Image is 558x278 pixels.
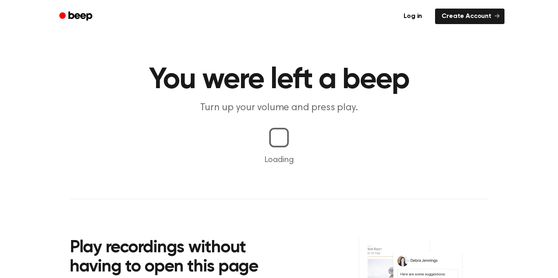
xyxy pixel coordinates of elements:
[122,101,436,115] p: Turn up your volume and press play.
[435,9,504,24] a: Create Account
[395,7,430,26] a: Log in
[70,65,488,95] h1: You were left a beep
[70,238,290,277] h2: Play recordings without having to open this page
[54,9,100,24] a: Beep
[10,154,548,166] p: Loading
